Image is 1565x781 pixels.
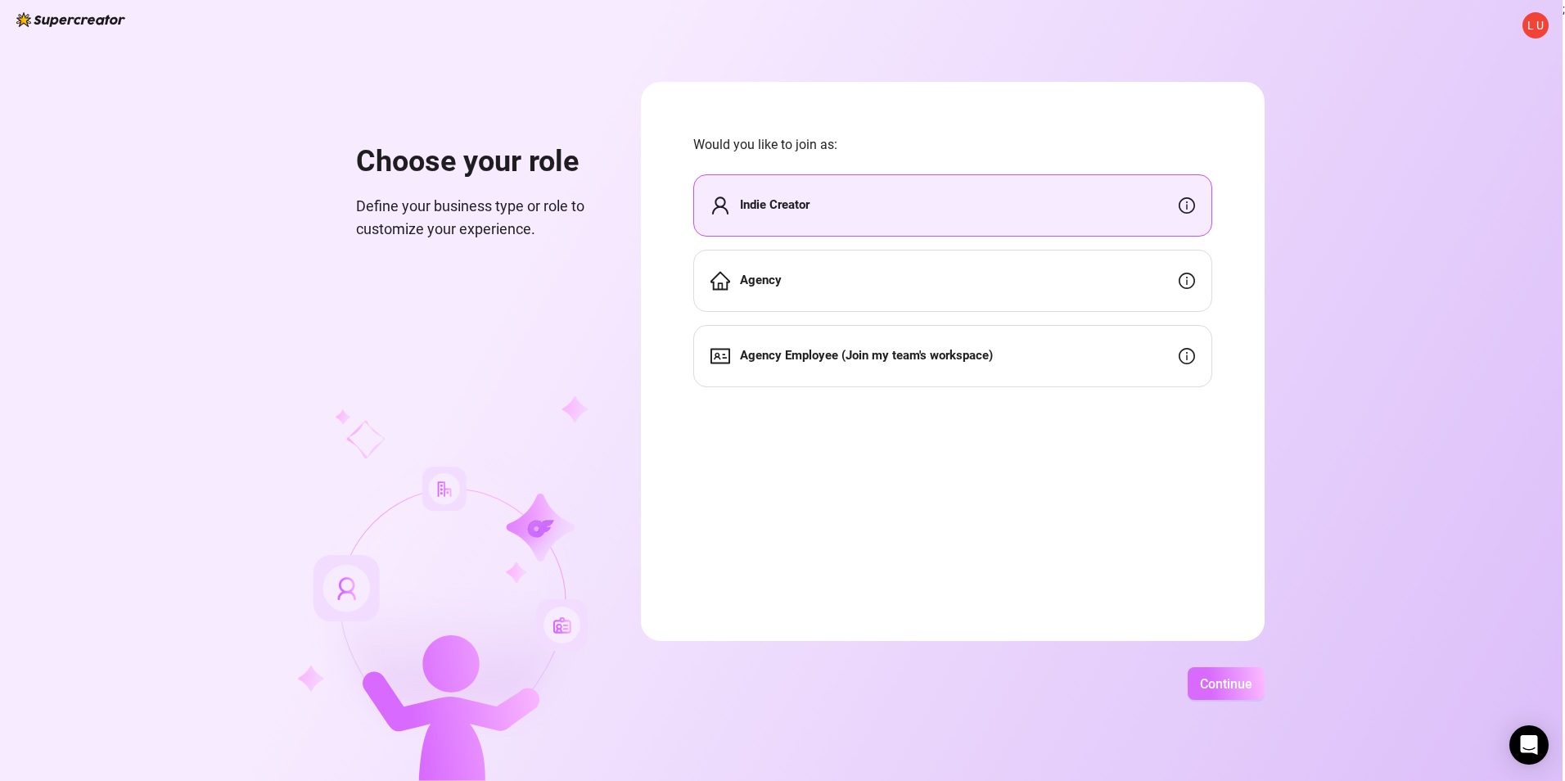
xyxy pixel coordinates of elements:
[740,273,782,287] strong: Agency
[16,12,125,27] img: logo
[710,346,730,366] span: idcard
[1509,725,1549,765] div: Open Intercom Messenger
[356,144,602,180] h1: Choose your role
[710,196,730,215] span: user
[1200,676,1252,692] span: Continue
[710,271,730,291] span: home
[740,197,810,212] strong: Indie Creator
[693,134,1212,155] span: Would you like to join as:
[1179,197,1195,214] span: info-circle
[1179,273,1195,289] span: info-circle
[1188,667,1265,700] button: Continue
[356,195,602,242] span: Define your business type or role to customize your experience.
[740,348,993,363] strong: Agency Employee (Join my team's workspace)
[1179,348,1195,364] span: info-circle
[1527,16,1544,34] span: L U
